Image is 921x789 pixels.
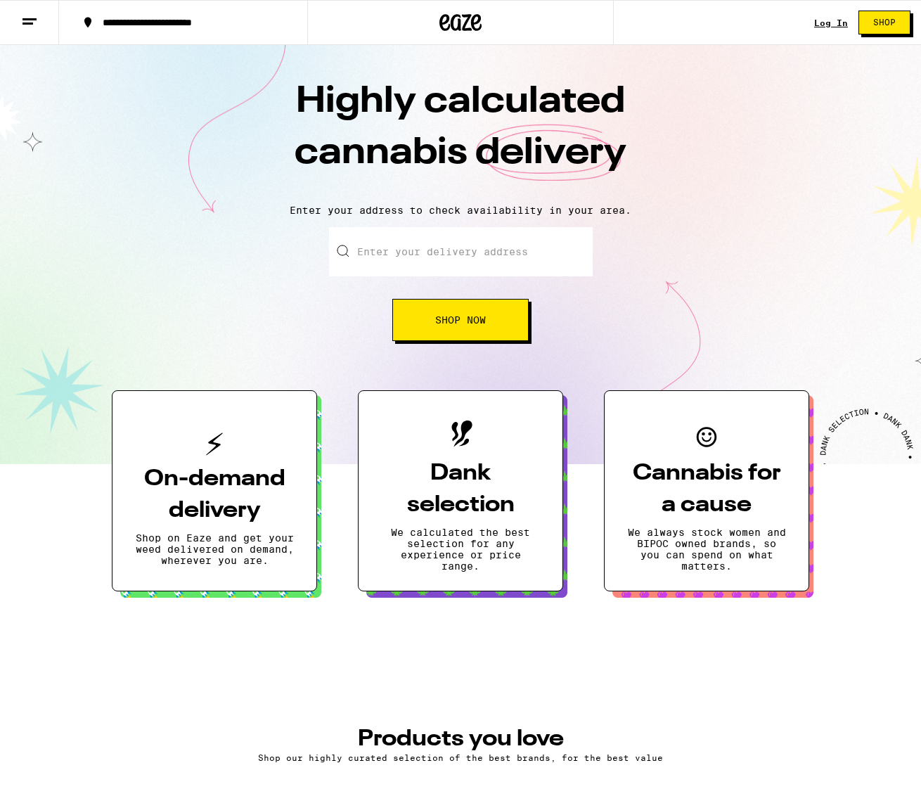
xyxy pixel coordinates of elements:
input: Enter your delivery address [329,227,593,276]
span: Shop [873,18,896,27]
p: Shop our highly curated selection of the best brands, for the best value [126,753,795,762]
button: Dank selectionWe calculated the best selection for any experience or price range. [358,390,563,591]
button: Shop [858,11,910,34]
h1: Highly calculated cannabis delivery [214,77,707,193]
button: Cannabis for a causeWe always stock women and BIPOC owned brands, so you can spend on what matters. [604,390,809,591]
p: We always stock women and BIPOC owned brands, so you can spend on what matters. [627,527,786,572]
h3: Cannabis for a cause [627,458,786,521]
button: On-demand deliveryShop on Eaze and get your weed delivered on demand, wherever you are. [112,390,317,591]
h3: Dank selection [381,458,540,521]
h3: PRODUCTS YOU LOVE [126,728,795,750]
p: We calculated the best selection for any experience or price range. [381,527,540,572]
p: Shop on Eaze and get your weed delivered on demand, wherever you are. [135,532,294,566]
a: Log In [814,18,848,27]
a: Shop [848,11,921,34]
span: Shop Now [435,315,486,325]
button: Shop Now [392,299,529,341]
h3: On-demand delivery [135,463,294,527]
p: Enter your address to check availability in your area. [14,205,907,216]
